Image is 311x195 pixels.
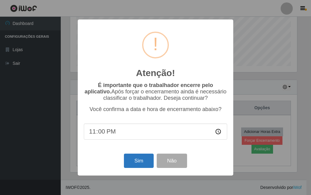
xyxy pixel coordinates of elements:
[84,82,213,95] b: É importante que o trabalhador encerre pelo aplicativo.
[124,154,153,168] button: Sim
[84,82,227,101] p: Após forçar o encerramento ainda é necessário classificar o trabalhador. Deseja continuar?
[136,68,175,78] h2: Atenção!
[84,106,227,113] p: Você confirma a data e hora de encerramento abaixo?
[157,154,187,168] button: Não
